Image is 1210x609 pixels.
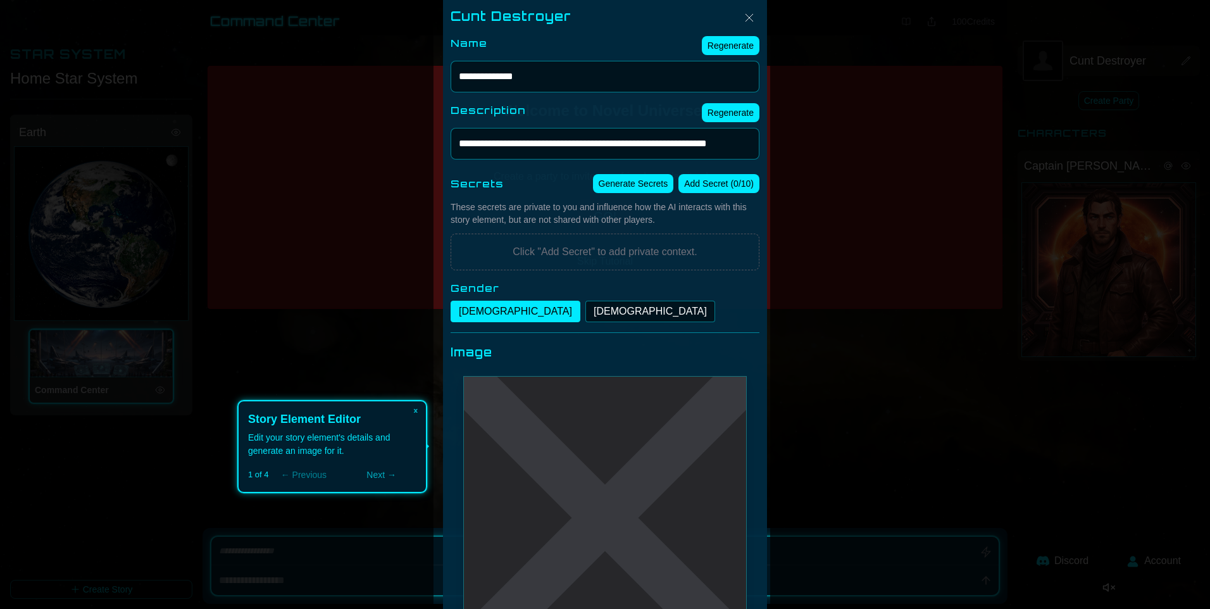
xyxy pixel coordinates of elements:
button: Add Secret (0/10) [678,174,759,193]
button: Regenerate [702,103,759,122]
button: [DEMOGRAPHIC_DATA] [451,301,580,322]
div: Click "Add Secret" to add private context. [451,234,759,270]
button: [DEMOGRAPHIC_DATA] [585,301,715,322]
button: Regenerate [702,36,759,55]
button: Generate Secrets [593,174,674,193]
label: Secrets [451,176,504,191]
header: Story Element Editor [248,411,416,428]
label: Gender [451,280,759,296]
div: These secrets are private to you and influence how the AI interacts with this story element, but ... [451,201,759,226]
div: Image [451,343,759,361]
div: Edit your story element's details and generate an image for it. [248,431,416,458]
div: Cunt Destroyer [451,8,759,25]
label: Description [451,103,526,118]
img: Close [742,10,757,25]
button: Next → [346,467,416,482]
span: 1 of 4 [248,468,269,481]
button: Close [406,401,426,419]
label: Name [451,35,487,51]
